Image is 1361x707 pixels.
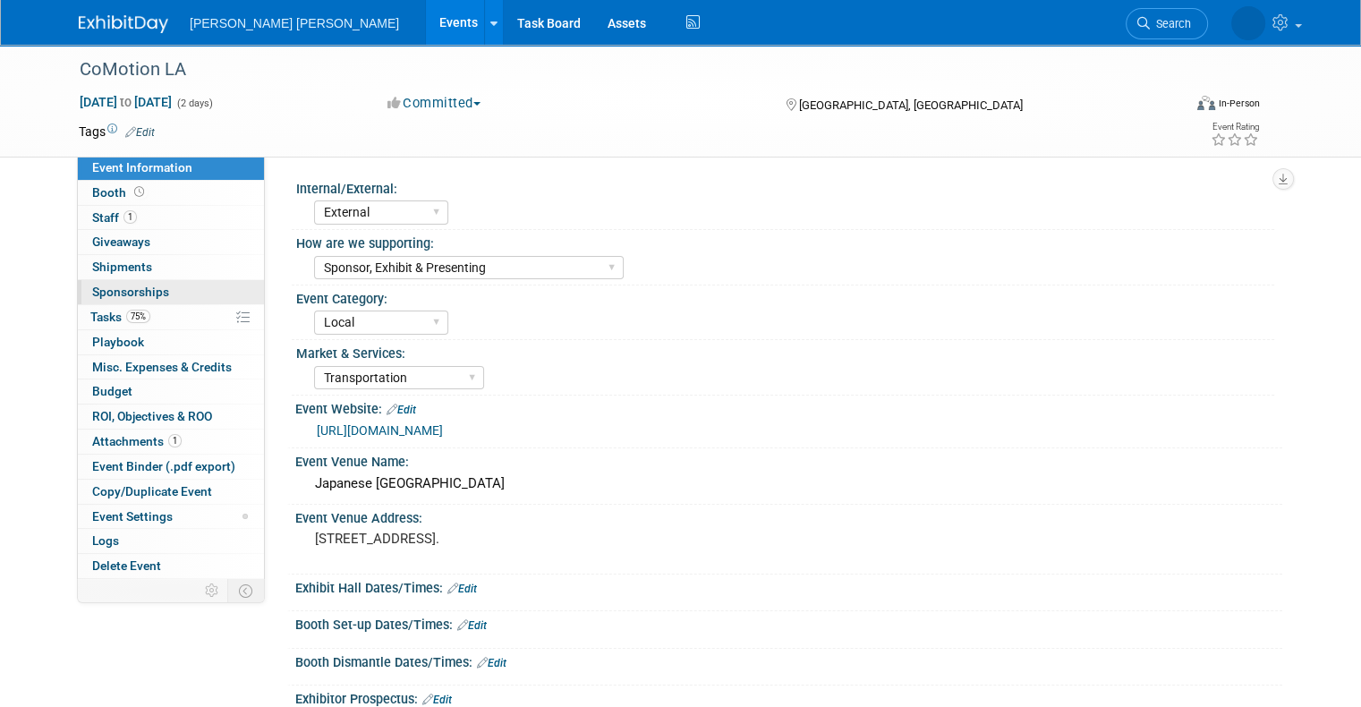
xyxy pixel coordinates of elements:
span: Search [1150,17,1191,30]
a: Playbook [78,330,264,354]
span: [DATE] [DATE] [79,94,173,110]
a: Search [1126,8,1208,39]
span: Delete Event [92,558,161,573]
a: ROI, Objectives & ROO [78,405,264,429]
a: Sponsorships [78,280,264,304]
span: Attachments [92,434,182,448]
div: Event Format [1085,93,1260,120]
div: Event Venue Address: [295,505,1282,527]
div: Exhibit Hall Dates/Times: [295,575,1282,598]
a: Tasks75% [78,305,264,329]
span: 1 [168,434,182,447]
div: Internal/External: [296,175,1274,198]
td: Personalize Event Tab Strip [197,579,228,602]
span: Event Binder (.pdf export) [92,459,235,473]
img: Format-Inperson.png [1197,96,1215,110]
a: Event Information [78,156,264,180]
a: Event Binder (.pdf export) [78,455,264,479]
a: Edit [447,583,477,595]
span: Budget [92,384,132,398]
a: Misc. Expenses & Credits [78,355,264,379]
a: Copy/Duplicate Event [78,480,264,504]
div: Event Category: [296,285,1274,308]
a: Booth [78,181,264,205]
a: [URL][DOMAIN_NAME] [317,423,443,438]
button: Committed [381,94,488,113]
a: Attachments1 [78,430,264,454]
span: Logs [92,533,119,548]
td: Toggle Event Tabs [228,579,265,602]
div: Booth Dismantle Dates/Times: [295,649,1282,672]
span: Playbook [92,335,144,349]
a: Shipments [78,255,264,279]
span: Booth [92,185,148,200]
span: to [117,95,134,109]
span: Tasks [90,310,150,324]
a: Budget [78,379,264,404]
a: Staff1 [78,206,264,230]
div: Booth Set-up Dates/Times: [295,611,1282,635]
span: Booth not reserved yet [131,185,148,199]
div: CoMotion LA [73,54,1160,86]
a: Giveaways [78,230,264,254]
a: Edit [125,126,155,139]
span: Event Settings [92,509,173,524]
span: Modified Layout [242,514,248,519]
a: Logs [78,529,264,553]
span: (2 days) [175,98,213,109]
a: Edit [422,694,452,706]
pre: [STREET_ADDRESS]. [315,531,687,547]
td: Tags [79,123,155,141]
div: How are we supporting: [296,230,1274,252]
span: 1 [123,210,137,224]
div: Event Website: [295,396,1282,419]
span: [GEOGRAPHIC_DATA], [GEOGRAPHIC_DATA] [799,98,1023,112]
span: Sponsorships [92,285,169,299]
a: Event Settings [78,505,264,529]
span: Event Information [92,160,192,175]
span: Staff [92,210,137,225]
div: In-Person [1218,97,1260,110]
span: 75% [126,310,150,323]
a: Edit [387,404,416,416]
a: Edit [457,619,487,632]
div: Japanese [GEOGRAPHIC_DATA] [309,470,1269,498]
span: Copy/Duplicate Event [92,484,212,498]
span: ROI, Objectives & ROO [92,409,212,423]
span: Misc. Expenses & Credits [92,360,232,374]
span: Giveaways [92,234,150,249]
a: Delete Event [78,554,264,578]
span: Shipments [92,260,152,274]
img: ExhibitDay [79,15,168,33]
img: Kelly Graber [1231,6,1265,40]
div: Event Venue Name: [295,448,1282,471]
a: Edit [477,657,506,669]
div: Market & Services: [296,340,1274,362]
span: [PERSON_NAME] [PERSON_NAME] [190,16,399,30]
div: Event Rating [1211,123,1259,132]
